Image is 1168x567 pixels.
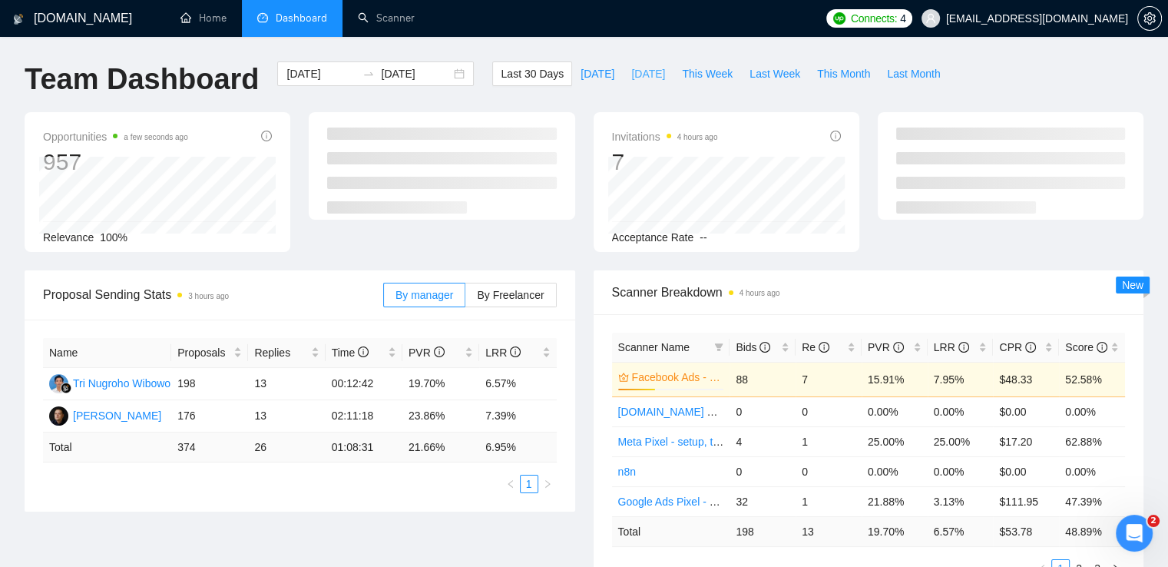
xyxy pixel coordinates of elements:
span: Scanner Name [618,341,690,353]
button: right [538,475,557,493]
span: Score [1065,341,1107,353]
span: info-circle [434,346,445,357]
span: to [362,68,375,80]
span: Last Month [887,65,940,82]
a: searchScanner [358,12,415,25]
span: info-circle [261,131,272,141]
span: info-circle [358,346,369,357]
a: DS[PERSON_NAME] [49,409,161,421]
input: End date [381,65,451,82]
td: 7.95% [928,362,994,396]
span: PVR [409,346,445,359]
button: setting [1137,6,1162,31]
img: upwork-logo.png [833,12,845,25]
td: 0 [730,456,796,486]
td: 62.88% [1059,426,1125,456]
span: This Month [817,65,870,82]
td: 6.57% [479,368,556,400]
a: setting [1137,12,1162,25]
span: Opportunities [43,128,188,146]
td: 0.00% [862,396,928,426]
time: 4 hours ago [677,133,718,141]
span: Last Week [749,65,800,82]
td: 6.95 % [479,433,556,463]
td: 1 [796,426,862,456]
a: Google Ads Pixel - setup, troubleshooting, tracking [618,496,859,508]
span: CPR [999,341,1035,353]
button: Last Month [878,61,948,86]
span: Time [332,346,369,359]
span: [DATE] [581,65,614,82]
td: 88 [730,362,796,396]
span: Dashboard [276,12,327,25]
span: 2 [1147,515,1160,527]
button: [DATE] [623,61,673,86]
h1: Team Dashboard [25,61,259,98]
td: 0 [730,396,796,426]
a: Meta Pixel - setup, troubleshooting, tracking [618,436,827,448]
td: 0.00% [1059,456,1125,486]
td: 13 [248,400,325,433]
button: This Month [809,61,878,86]
button: Last 30 Days [492,61,572,86]
td: 0.00% [862,456,928,486]
span: Bids [736,341,770,353]
span: filter [714,343,723,352]
a: Facebook Ads - Exact Phrasing [632,369,721,386]
span: filter [711,336,726,359]
button: left [501,475,520,493]
th: Proposals [171,338,248,368]
img: TN [49,374,68,393]
td: $ 53.78 [993,516,1059,546]
td: Total [43,433,171,463]
td: 3.13% [928,486,994,516]
span: info-circle [510,346,521,357]
td: 25.00% [862,426,928,456]
span: swap-right [362,68,375,80]
div: [PERSON_NAME] [73,407,161,424]
span: Scanner Breakdown [612,283,1126,302]
td: 1 [796,486,862,516]
time: 4 hours ago [740,289,780,297]
td: 0.00% [928,456,994,486]
span: Proposal Sending Stats [43,285,383,304]
span: Acceptance Rate [612,231,694,244]
td: 0.00% [928,396,994,426]
a: TNTri Nugroho Wibowo [49,376,170,389]
th: Replies [248,338,325,368]
td: 176 [171,400,248,433]
span: info-circle [759,342,770,353]
span: user [925,13,936,24]
span: By manager [395,289,453,301]
a: n8n [618,466,636,478]
iframe: Intercom live chat [1116,515,1153,552]
span: info-circle [1025,342,1036,353]
span: Relevance [43,231,94,244]
td: $0.00 [993,396,1059,426]
td: 02:11:18 [326,400,402,433]
span: -- [700,231,706,244]
span: right [543,479,552,489]
span: Invitations [612,128,718,146]
span: 100% [100,231,127,244]
td: $17.20 [993,426,1059,456]
span: info-circle [1097,342,1107,353]
a: homeHome [180,12,227,25]
div: Tri Nugroho Wibowo [73,375,170,392]
td: 21.66 % [402,433,479,463]
td: 7 [796,362,862,396]
time: 3 hours ago [188,292,229,300]
span: [DATE] [631,65,665,82]
td: 25.00% [928,426,994,456]
a: 1 [521,476,538,492]
td: 0.00% [1059,396,1125,426]
td: 7.39% [479,400,556,433]
div: 7 [612,148,718,177]
span: By Freelancer [477,289,544,301]
span: crown [618,372,629,383]
td: 23.86% [402,400,479,433]
span: Re [802,341,829,353]
td: 374 [171,433,248,463]
span: Last 30 Days [501,65,564,82]
span: dashboard [257,12,268,23]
